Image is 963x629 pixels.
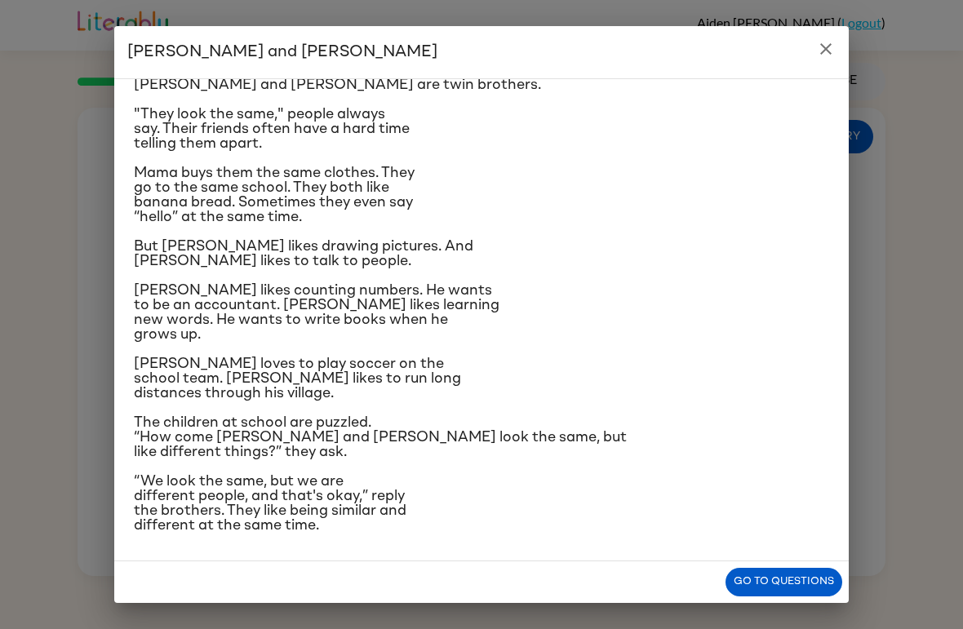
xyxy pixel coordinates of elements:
[134,283,499,342] span: [PERSON_NAME] likes counting numbers. He wants to be an accountant. [PERSON_NAME] likes learning ...
[810,33,842,65] button: close
[134,415,627,459] span: The children at school are puzzled. “How come [PERSON_NAME] and [PERSON_NAME] look the same, but ...
[726,568,842,596] button: Go to questions
[114,26,849,78] h2: [PERSON_NAME] and [PERSON_NAME]
[134,357,461,401] span: [PERSON_NAME] loves to play soccer on the school team. [PERSON_NAME] likes to run long distances ...
[134,78,541,92] span: [PERSON_NAME] and [PERSON_NAME] are twin brothers.
[134,107,410,151] span: "They look the same," people always say. Their friends often have a hard time telling them apart.
[134,239,473,268] span: But [PERSON_NAME] likes drawing pictures. And [PERSON_NAME] likes to talk to people.
[134,474,406,533] span: “We look the same, but we are different people, and that's okay,” reply the brothers. They like b...
[134,166,415,224] span: Mama buys them the same clothes. They go to the same school. They both like banana bread. Sometim...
